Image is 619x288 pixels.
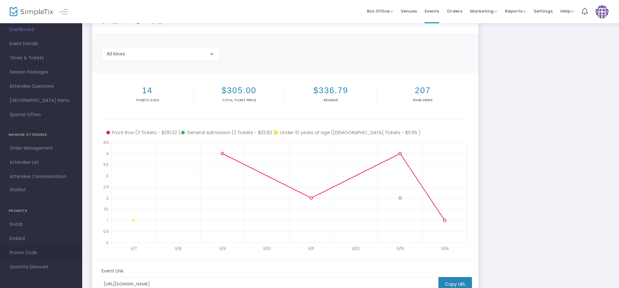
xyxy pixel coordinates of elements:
span: Events [425,3,439,19]
text: 0 [106,240,109,245]
text: 1 [107,217,108,223]
h4: MANAGE ATTENDEES [9,128,74,141]
h2: 14 [103,85,192,95]
span: Attendee Questions [10,82,73,91]
span: Waitlist [10,187,26,193]
text: 2.5 [103,184,109,190]
h2: $336.79 [286,85,375,95]
h4: PROMOTE [9,204,74,217]
p: Page Views [378,98,467,103]
span: Venues [401,3,417,19]
span: Dashboard [10,25,73,34]
span: Attendee Communication [10,173,73,181]
span: Box Office [367,8,393,14]
text: 2 [106,195,109,201]
text: 9/11 [308,246,314,251]
span: Settings [534,3,553,19]
text: 9/10 [263,246,271,251]
span: Season Packages [10,68,73,76]
span: Reports [505,8,526,14]
text: 3.5 [103,162,109,167]
span: Embed [10,234,73,243]
span: Quantity Discount [10,263,73,271]
span: Order Management [10,144,73,153]
span: Attendee List [10,158,73,167]
text: 9/14 [441,246,449,251]
p: Total Ticket Price [195,98,284,103]
span: [GEOGRAPHIC_DATA] Items [10,96,73,105]
text: 3 [106,173,108,178]
text: 9/7 [131,246,137,251]
text: 9/12 [352,246,360,251]
span: Orders [447,3,462,19]
h2: $305.00 [195,85,284,95]
span: Special Offers [10,111,73,119]
text: 4.5 [103,140,109,145]
p: Revenue [286,98,375,103]
text: 9/8 [175,246,182,251]
span: Event Details [10,40,73,48]
span: Promo Code [10,249,73,257]
text: 9/13 [397,246,404,251]
span: Social [10,220,73,229]
text: 1.5 [104,206,108,212]
m-panel-subtitle: Event Link [102,268,123,274]
text: 9/9 [219,246,226,251]
h2: 207 [378,85,467,95]
text: 4 [106,151,109,156]
span: Help [560,8,574,14]
span: Times & Tickets [10,54,73,62]
span: All times [107,51,125,56]
span: Marketing [470,8,497,14]
text: 0.5 [103,229,109,234]
p: Tickets sold [103,98,192,103]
